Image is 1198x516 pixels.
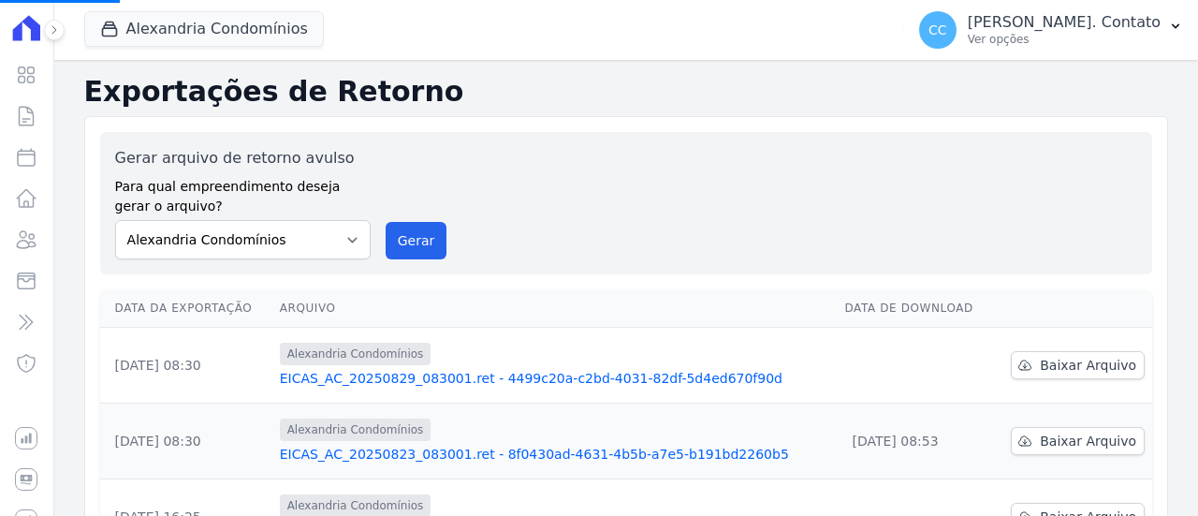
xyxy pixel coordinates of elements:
th: Arquivo [272,289,838,328]
span: Alexandria Condomínios [280,343,431,365]
label: Gerar arquivo de retorno avulso [115,147,371,170]
button: Alexandria Condomínios [84,11,324,47]
span: CC [928,23,947,37]
a: Baixar Arquivo [1011,427,1145,455]
td: [DATE] 08:30 [100,328,272,404]
a: EICAS_AC_20250823_083001.ret - 8f0430ad-4631-4b5b-a7e5-b191bd2260b5 [280,445,830,464]
label: Para qual empreendimento deseja gerar o arquivo? [115,170,371,216]
span: Baixar Arquivo [1040,356,1136,375]
button: Gerar [386,222,447,259]
p: [PERSON_NAME]. Contato [968,13,1161,32]
span: Baixar Arquivo [1040,432,1136,450]
th: Data de Download [837,289,991,328]
button: CC [PERSON_NAME]. Contato Ver opções [904,4,1198,56]
span: Alexandria Condomínios [280,419,431,441]
td: [DATE] 08:53 [837,404,991,479]
p: Ver opções [968,32,1161,47]
th: Data da Exportação [100,289,272,328]
a: Baixar Arquivo [1011,351,1145,379]
a: EICAS_AC_20250829_083001.ret - 4499c20a-c2bd-4031-82df-5d4ed670f90d [280,369,830,388]
td: [DATE] 08:30 [100,404,272,479]
h2: Exportações de Retorno [84,75,1168,109]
